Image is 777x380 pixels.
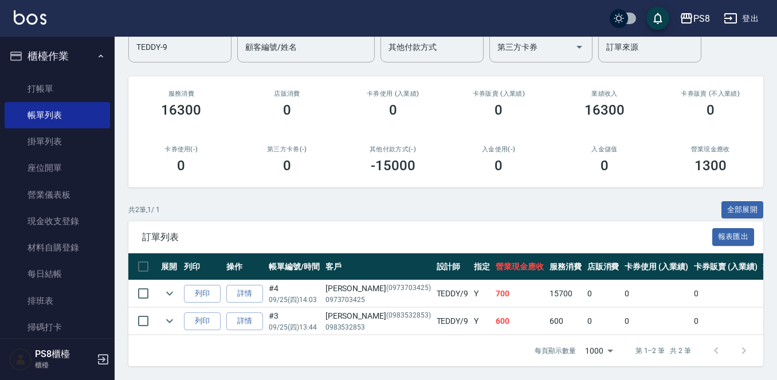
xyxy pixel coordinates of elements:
[371,158,415,174] h3: -15000
[691,280,760,307] td: 0
[386,283,431,295] p: (0973703425)
[584,280,622,307] td: 0
[5,76,110,102] a: 打帳單
[691,253,760,280] th: 卡券販賣 (入業績)
[283,102,291,118] h3: 0
[566,146,644,153] h2: 入金儲值
[5,155,110,181] a: 座位開單
[5,102,110,128] a: 帳單列表
[493,280,547,307] td: 700
[570,38,588,56] button: Open
[128,205,160,215] p: 共 2 筆, 1 / 1
[584,308,622,335] td: 0
[547,253,584,280] th: 服務消費
[707,102,715,118] h3: 0
[495,158,503,174] h3: 0
[712,231,755,242] a: 報表匯出
[712,228,755,246] button: 報表匯出
[434,253,472,280] th: 設計師
[35,360,93,370] p: 櫃檯
[622,280,691,307] td: 0
[566,90,644,97] h2: 業績收入
[460,90,538,97] h2: 卡券販賣 (入業績)
[325,295,431,305] p: 0973703425
[386,310,431,322] p: (0983532853)
[535,346,576,356] p: 每頁顯示數量
[622,253,691,280] th: 卡券使用 (入業績)
[5,314,110,340] a: 掃碼打卡
[161,312,178,330] button: expand row
[226,312,263,330] a: 詳情
[269,322,320,332] p: 09/25 (四) 13:44
[323,253,434,280] th: 客戶
[671,146,749,153] h2: 營業現金應收
[9,348,32,371] img: Person
[5,234,110,261] a: 材料自購登錄
[493,253,547,280] th: 營業現金應收
[325,283,431,295] div: [PERSON_NAME]
[181,253,223,280] th: 列印
[5,41,110,71] button: 櫃檯作業
[158,253,181,280] th: 展開
[495,102,503,118] h3: 0
[691,308,760,335] td: 0
[354,146,432,153] h2: 其他付款方式(-)
[693,11,710,26] div: PS8
[547,308,584,335] td: 600
[671,90,749,97] h2: 卡券販賣 (不入業績)
[694,158,727,174] h3: 1300
[721,201,764,219] button: 全部展開
[601,158,609,174] h3: 0
[5,261,110,287] a: 每日結帳
[493,308,547,335] td: 600
[584,253,622,280] th: 店販消費
[460,146,538,153] h2: 入金使用(-)
[184,312,221,330] button: 列印
[547,280,584,307] td: 15700
[5,128,110,155] a: 掛單列表
[283,158,291,174] h3: 0
[266,253,323,280] th: 帳單編號/時間
[248,90,327,97] h2: 店販消費
[223,253,266,280] th: 操作
[142,90,221,97] h3: 服務消費
[580,335,617,366] div: 1000
[434,280,472,307] td: TEDDY /9
[248,146,327,153] h2: 第三方卡券(-)
[719,8,763,29] button: 登出
[266,280,323,307] td: #4
[269,295,320,305] p: 09/25 (四) 14:03
[161,102,201,118] h3: 16300
[434,308,472,335] td: TEDDY /9
[142,232,712,243] span: 訂單列表
[266,308,323,335] td: #3
[354,90,432,97] h2: 卡券使用 (入業績)
[584,102,625,118] h3: 16300
[389,102,397,118] h3: 0
[471,308,493,335] td: Y
[622,308,691,335] td: 0
[226,285,263,303] a: 詳情
[5,288,110,314] a: 排班表
[177,158,185,174] h3: 0
[471,253,493,280] th: 指定
[471,280,493,307] td: Y
[635,346,691,356] p: 第 1–2 筆 共 2 筆
[14,10,46,25] img: Logo
[5,208,110,234] a: 現金收支登錄
[35,348,93,360] h5: PS8櫃檯
[646,7,669,30] button: save
[184,285,221,303] button: 列印
[325,310,431,322] div: [PERSON_NAME]
[161,285,178,302] button: expand row
[325,322,431,332] p: 0983532853
[142,146,221,153] h2: 卡券使用(-)
[675,7,715,30] button: PS8
[5,182,110,208] a: 營業儀表板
